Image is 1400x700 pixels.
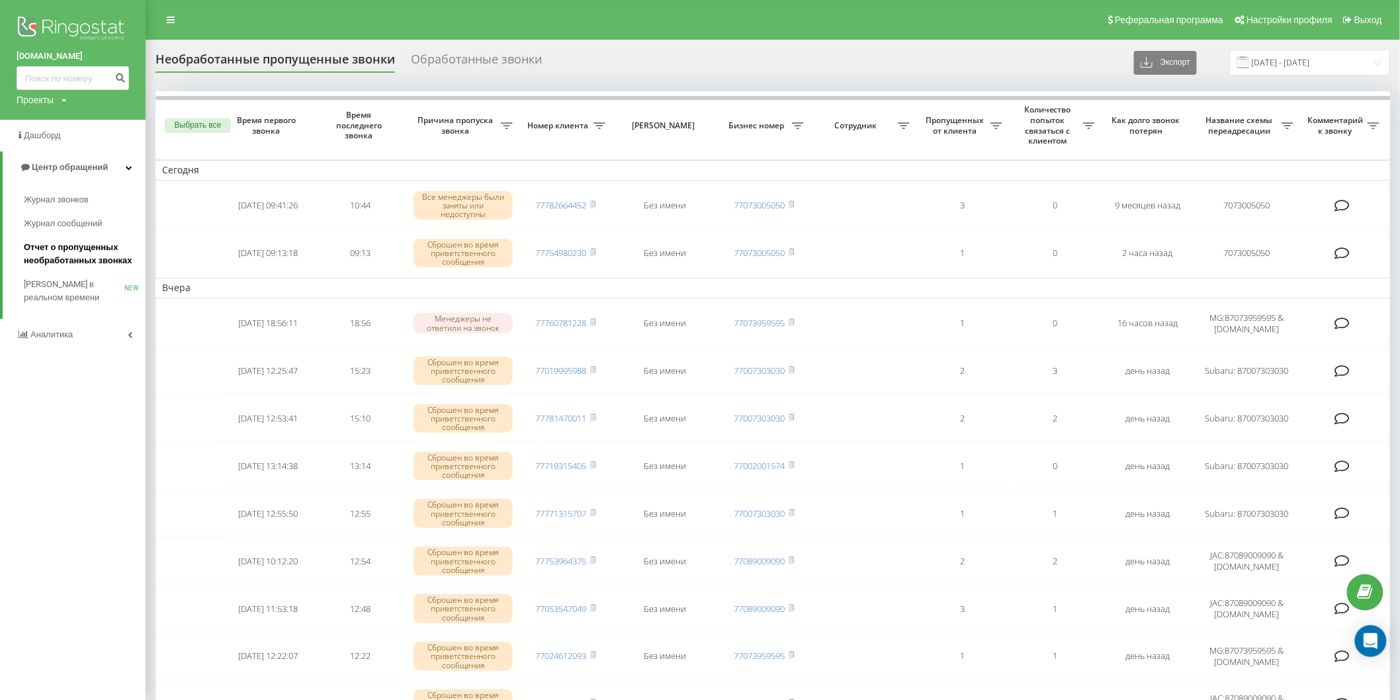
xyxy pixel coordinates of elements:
[817,120,898,131] span: Сотрудник
[222,491,314,536] td: [DATE] 12:55:50
[536,365,587,376] a: 77019995988
[1102,443,1194,488] td: день назад
[1194,586,1300,631] td: JAC:87089009090 & [DOMAIN_NAME]
[1194,634,1300,679] td: MG:87073959595 & [DOMAIN_NAME]
[314,443,407,488] td: 13:14
[916,183,1009,228] td: 3
[1009,349,1102,394] td: 3
[1102,491,1194,536] td: день назад
[411,52,542,73] div: Обработанные звонки
[536,199,587,211] a: 77782664452
[734,507,785,519] a: 77007303030
[314,491,407,536] td: 12:55
[414,313,513,333] div: Менеджеры не ответили на звонок
[414,191,513,220] div: Все менеджеры были заняты или недоступны
[32,162,108,172] span: Центр обращений
[314,231,407,276] td: 09:13
[24,193,89,206] span: Журнал звонков
[24,241,139,267] span: Отчет о пропущенных необработанных звонках
[1102,539,1194,584] td: день назад
[612,491,718,536] td: Без имени
[612,349,718,394] td: Без имени
[222,349,314,394] td: [DATE] 12:25:47
[155,52,395,73] div: Необработанные пропущенные звонки
[916,491,1009,536] td: 1
[916,396,1009,441] td: 2
[1009,231,1102,276] td: 0
[1016,105,1083,146] span: Количество попыток связаться с клиентом
[24,273,146,310] a: [PERSON_NAME] в реальном времениNEW
[1009,183,1102,228] td: 0
[17,93,54,107] div: Проекты
[1102,586,1194,631] td: день назад
[30,329,73,339] span: Аналитика
[536,555,587,567] a: 77753964375
[1009,586,1102,631] td: 1
[1102,231,1194,276] td: 2 часа назад
[314,396,407,441] td: 15:10
[414,115,501,136] span: Причина пропуска звонка
[612,396,718,441] td: Без имени
[17,13,129,46] img: Ringostat logo
[734,555,785,567] a: 77089009090
[414,452,513,481] div: Сброшен во время приветственного сообщения
[222,183,314,228] td: [DATE] 09:41:26
[734,603,785,615] a: 77089009090
[1194,349,1300,394] td: Subaru: 87007303030
[734,365,785,376] a: 77007303030
[3,152,146,183] a: Центр обращений
[536,317,587,329] a: 77760781228
[1354,15,1382,25] span: Выход
[1102,301,1194,346] td: 16 часов назад
[734,460,785,472] a: 77002001574
[1009,396,1102,441] td: 2
[222,634,314,679] td: [DATE] 12:22:07
[17,50,129,63] a: [DOMAIN_NAME]
[1009,443,1102,488] td: 0
[1194,396,1300,441] td: Subaru: 87007303030
[414,499,513,528] div: Сброшен во время приветственного сообщения
[724,120,792,131] span: Бизнес номер
[526,120,593,131] span: Номер клиента
[734,199,785,211] a: 77073005050
[916,301,1009,346] td: 1
[916,349,1009,394] td: 2
[24,188,146,212] a: Журнал звонков
[325,110,396,141] span: Время последнего звонка
[536,650,587,662] a: 77024612093
[414,239,513,268] div: Сброшен во время приветственного сообщения
[1134,51,1197,75] button: Экспорт
[1009,539,1102,584] td: 2
[1201,115,1282,136] span: Название схемы переадресации
[222,443,314,488] td: [DATE] 13:14:38
[222,396,314,441] td: [DATE] 12:53:41
[1194,443,1300,488] td: Subaru: 87007303030
[414,357,513,386] div: Сброшен во время приветственного сообщения
[414,594,513,623] div: Сброшен во время приветственного сообщения
[414,404,513,433] div: Сброшен во время приветственного сообщения
[734,650,785,662] a: 77073959595
[536,507,587,519] a: 77771315707
[612,183,718,228] td: Без имени
[916,539,1009,584] td: 2
[916,586,1009,631] td: 3
[1194,301,1300,346] td: MG:87073959595 & [DOMAIN_NAME]
[536,460,587,472] a: 77719315405
[612,539,718,584] td: Без имени
[17,66,129,90] input: Поиск по номеру
[414,642,513,671] div: Сброшен во время приветственного сообщения
[232,115,304,136] span: Время первого звонка
[222,301,314,346] td: [DATE] 18:56:11
[536,603,587,615] a: 77053547049
[165,118,231,133] button: Выбрать все
[623,120,707,131] span: [PERSON_NAME]
[1194,491,1300,536] td: Subaru: 87007303030
[1102,634,1194,679] td: день назад
[1009,301,1102,346] td: 0
[536,412,587,424] a: 77781470011
[1102,396,1194,441] td: день назад
[734,412,785,424] a: 77007303030
[612,301,718,346] td: Без имени
[1307,115,1368,136] span: Комментарий к звонку
[923,115,990,136] span: Пропущенных от клиента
